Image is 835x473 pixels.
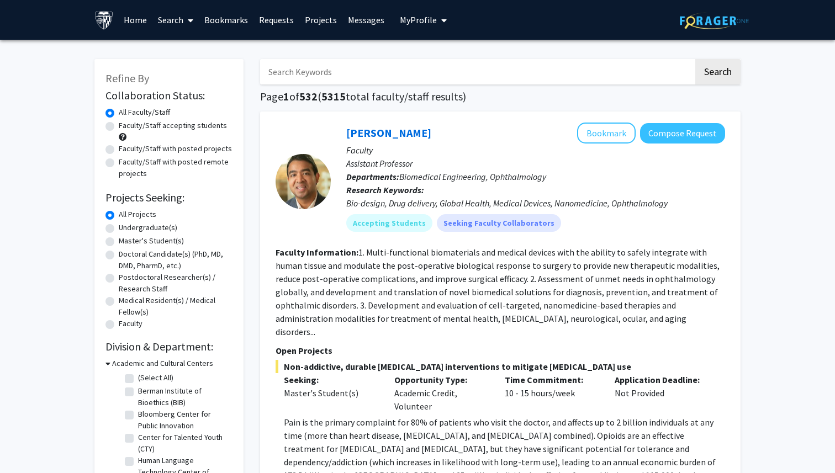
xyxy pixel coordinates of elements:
span: Refine By [105,71,149,85]
label: Medical Resident(s) / Medical Fellow(s) [119,295,232,318]
mat-chip: Accepting Students [346,214,432,232]
div: Not Provided [606,373,717,413]
label: Faculty/Staff accepting students [119,120,227,131]
div: 10 - 15 hours/week [496,373,607,413]
a: Projects [299,1,342,39]
b: Departments: [346,171,399,182]
b: Faculty Information: [276,247,358,258]
a: Requests [253,1,299,39]
div: Master's Student(s) [284,386,378,400]
h2: Projects Seeking: [105,191,232,204]
label: All Projects [119,209,156,220]
p: Opportunity Type: [394,373,488,386]
label: Faculty/Staff with posted remote projects [119,156,232,179]
label: Undergraduate(s) [119,222,177,233]
a: Bookmarks [199,1,253,39]
p: Open Projects [276,344,725,357]
b: Research Keywords: [346,184,424,195]
label: Berman Institute of Bioethics (BIB) [138,385,230,408]
label: Master's Student(s) [119,235,184,247]
label: Faculty [119,318,142,329]
label: Center for Talented Youth (CTY) [138,432,230,455]
span: Non-addictive, durable [MEDICAL_DATA] interventions to mitigate [MEDICAL_DATA] use [276,360,725,373]
p: Faculty [346,144,725,157]
label: All Faculty/Staff [119,107,170,118]
h3: Academic and Cultural Centers [112,358,213,369]
h1: Page of ( total faculty/staff results) [260,90,741,103]
label: Faculty/Staff with posted projects [119,143,232,155]
button: Compose Request to Kunal Parikh [640,123,725,144]
label: Postdoctoral Researcher(s) / Research Staff [119,272,232,295]
label: Doctoral Candidate(s) (PhD, MD, DMD, PharmD, etc.) [119,248,232,272]
a: Home [118,1,152,39]
fg-read-more: 1. Multi-functional biomaterials and medical devices with the ability to safely integrate with hu... [276,247,720,337]
label: (Select All) [138,372,173,384]
span: 532 [299,89,318,103]
input: Search Keywords [260,59,694,84]
div: Bio-design, Drug delivery, Global Health, Medical Devices, Nanomedicine, Ophthalmology [346,196,725,210]
img: ForagerOne Logo [680,12,749,29]
span: 5315 [321,89,346,103]
a: Search [152,1,199,39]
img: Johns Hopkins University Logo [94,10,114,30]
span: My Profile [400,14,437,25]
p: Time Commitment: [505,373,599,386]
span: 1 [283,89,289,103]
p: Application Deadline: [615,373,709,386]
h2: Division & Department: [105,340,232,353]
p: Seeking: [284,373,378,386]
span: Biomedical Engineering, Ophthalmology [399,171,546,182]
a: [PERSON_NAME] [346,126,431,140]
mat-chip: Seeking Faculty Collaborators [437,214,561,232]
label: Bloomberg Center for Public Innovation [138,408,230,432]
p: Assistant Professor [346,157,725,170]
button: Search [695,59,741,84]
iframe: Chat [8,423,47,465]
h2: Collaboration Status: [105,89,232,102]
button: Add Kunal Parikh to Bookmarks [577,123,636,144]
a: Messages [342,1,390,39]
div: Academic Credit, Volunteer [386,373,496,413]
